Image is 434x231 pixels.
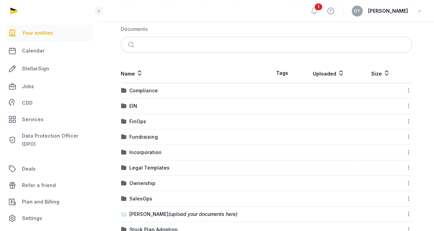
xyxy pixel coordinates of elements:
[121,181,127,186] img: folder.svg
[5,78,93,95] a: Jobs
[22,214,42,222] span: Settings
[121,88,127,93] img: folder.svg
[124,37,140,52] button: Submit
[121,134,127,140] img: folder.svg
[298,63,360,83] th: Uploaded
[129,180,155,187] div: Ownership
[121,119,127,124] img: folder.svg
[22,99,33,107] span: CDD
[168,211,237,217] span: (upload your documents here)
[129,118,146,125] div: FinOps
[129,87,158,94] div: Compliance
[121,103,127,109] img: folder.svg
[368,7,408,15] span: [PERSON_NAME]
[5,96,93,110] a: CDD
[5,194,93,210] a: Plan and Billing
[354,9,360,13] span: DY
[5,161,93,177] a: Deals
[129,149,162,156] div: Incorporation
[129,211,237,218] div: [PERSON_NAME]
[5,111,93,128] a: Services
[121,165,127,171] img: folder.svg
[129,195,152,202] div: SalesOps
[22,198,59,206] span: Plan and Billing
[121,196,127,201] img: folder.svg
[5,25,93,41] a: Your entities
[5,129,93,151] a: Data Protection Officer (DPO)
[22,82,34,91] span: Jobs
[129,164,169,171] div: Legal Templates
[22,132,90,148] span: Data Protection Officer (DPO)
[22,115,44,124] span: Services
[267,63,298,83] th: Tags
[315,3,322,10] span: 1
[121,22,412,37] nav: Breadcrumb
[121,150,127,155] img: folder.svg
[5,177,93,194] a: Refer a friend
[22,47,45,55] span: Calendar
[22,181,56,189] span: Refer a friend
[5,43,93,59] a: Calendar
[360,63,401,83] th: Size
[5,60,93,77] a: StellarSign
[22,65,49,73] span: StellarSign
[121,26,148,33] div: Documents
[121,211,127,217] img: folder-upload.svg
[129,134,158,140] div: Fundraising
[22,29,53,37] span: Your entities
[121,63,267,83] th: Name
[22,165,36,173] span: Deals
[310,151,434,231] iframe: Chat Widget
[5,210,93,227] a: Settings
[352,5,363,16] button: DY
[129,103,137,109] div: EIN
